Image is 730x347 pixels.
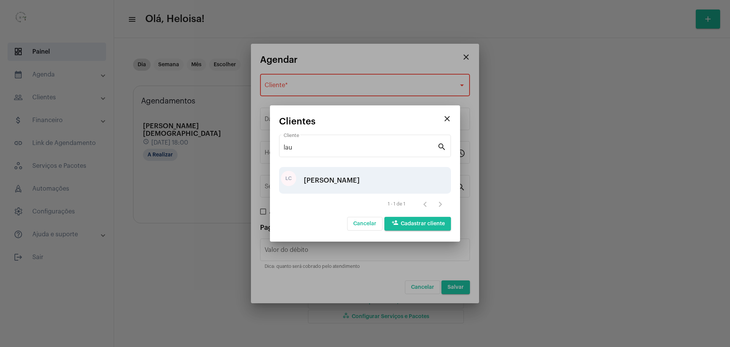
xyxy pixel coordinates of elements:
button: Cancelar [347,217,382,231]
button: Página anterior [417,197,433,212]
div: 1 - 1 de 1 [388,202,405,207]
mat-icon: close [443,114,452,123]
div: [PERSON_NAME] [304,169,360,192]
span: Cadastrar cliente [390,221,445,226]
button: Cadastrar cliente [384,217,451,231]
span: Cancelar [353,221,376,226]
input: Pesquisar cliente [284,144,437,151]
div: LC [281,171,296,186]
button: Próxima página [433,197,448,212]
span: Clientes [279,116,316,126]
mat-icon: search [437,142,446,151]
mat-icon: person_add [390,219,400,228]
